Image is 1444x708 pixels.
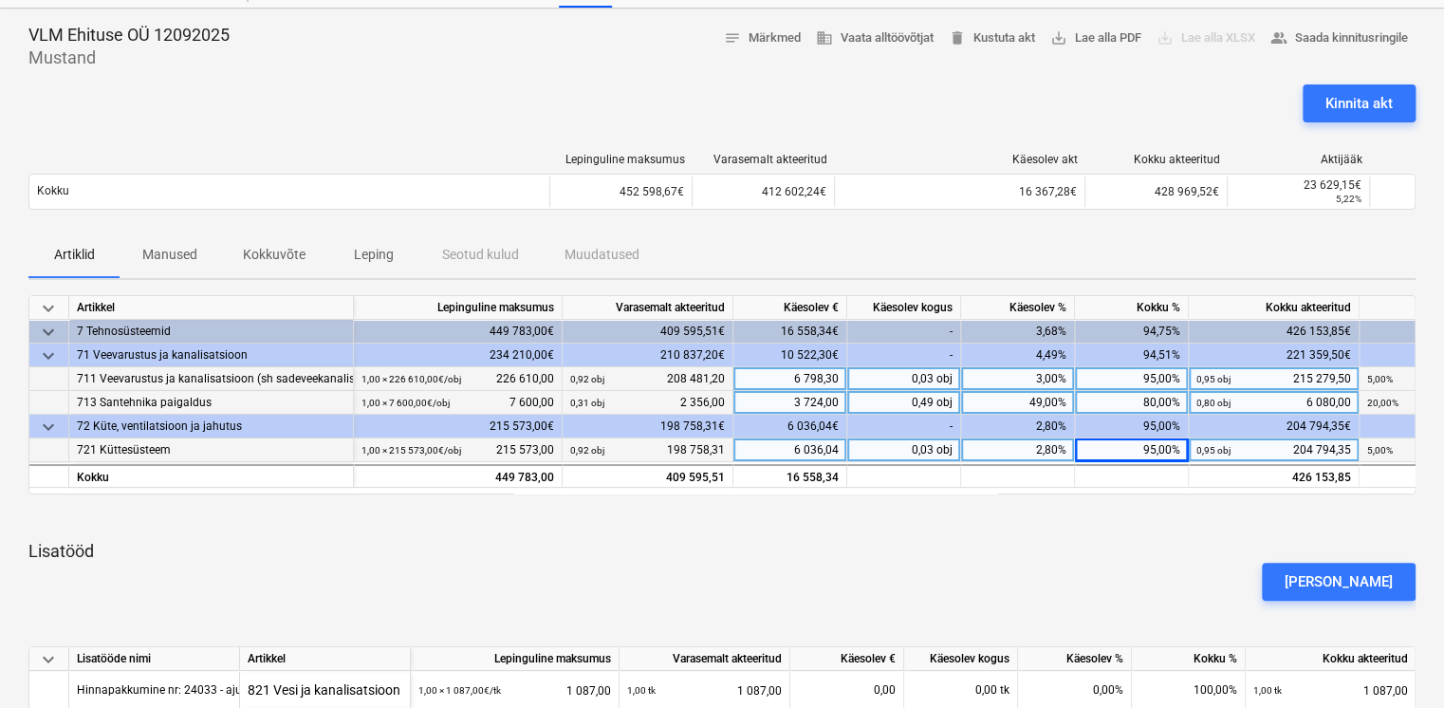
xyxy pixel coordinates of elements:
[700,153,827,166] div: Varasemalt akteeritud
[808,24,941,53] button: Vaata alltöövõtjat
[847,438,961,462] div: 0,03 obj
[563,296,733,320] div: Varasemalt akteeritud
[240,647,411,671] div: Artikkel
[1235,153,1362,166] div: Aktijääk
[77,391,345,415] div: 713 Santehnika paigaldus
[716,24,808,53] button: Märkmed
[361,445,461,456] small: 1,00 × 215 573,00€ / obj
[570,367,725,391] div: 208 481,20
[1196,367,1351,391] div: 215 279,50
[961,367,1075,391] div: 3,00%
[563,344,733,367] div: 210 837,20€
[847,296,961,320] div: Käesolev kogus
[847,367,961,391] div: 0,03 obj
[1367,445,1393,456] small: 5,00%
[351,245,397,265] p: Leping
[961,415,1075,438] div: 2,80%
[549,177,692,207] div: 452 598,67€
[1189,344,1360,367] div: 221 359,50€
[37,416,60,438] span: keyboard_arrow_down
[563,415,733,438] div: 198 758,31€
[961,438,1075,462] div: 2,80%
[1075,438,1189,462] div: 95,00%
[69,647,240,671] div: Lisatööde nimi
[692,177,834,207] div: 412 602,24€
[816,28,934,49] span: Vaata alltöövõtjat
[847,391,961,415] div: 0,49 obj
[1093,153,1220,166] div: Kokku akteeritud
[1196,374,1231,384] small: 0,95 obj
[354,296,563,320] div: Lepinguline maksumus
[77,438,345,462] div: 721 Küttesüsteem
[1285,569,1393,594] div: [PERSON_NAME]
[733,320,847,344] div: 16 558,34€
[243,245,305,265] p: Kokkuvõte
[834,177,1084,207] div: 16 367,28€
[570,374,604,384] small: 0,92 obj
[961,344,1075,367] div: 4,49%
[847,415,961,438] div: -
[37,648,60,671] span: keyboard_arrow_down
[418,685,501,696] small: 1,00 × 1 087,00€ / tk
[733,415,847,438] div: 6 036,04€
[1075,344,1189,367] div: 94,51%
[563,320,733,344] div: 409 595,51€
[361,374,461,384] small: 1,00 × 226 610,00€ / obj
[69,464,354,488] div: Kokku
[1325,91,1393,116] div: Kinnita akt
[1303,84,1416,122] button: Kinnita akt
[1132,647,1246,671] div: Kokku %
[411,647,620,671] div: Lepinguline maksumus
[77,367,345,391] div: 711 Veevarustus ja kanalisatsioon (sh sadeveekanalisatsioon)
[790,647,904,671] div: Käesolev €
[1246,647,1416,671] div: Kokku akteeritud
[28,24,230,47] p: VLM Ehituse OÜ 12092025
[1196,438,1351,462] div: 204 794,35
[627,685,656,696] small: 1,00 tk
[847,320,961,344] div: -
[1018,647,1132,671] div: Käesolev %
[724,29,741,47] span: notes
[37,345,60,367] span: keyboard_arrow_down
[1075,415,1189,438] div: 95,00%
[37,183,69,199] p: Kokku
[570,391,725,415] div: 2 356,00
[1075,320,1189,344] div: 94,75%
[354,320,563,344] div: 449 783,00€
[816,29,833,47] span: business
[354,415,563,438] div: 215 573,00€
[847,344,961,367] div: -
[961,320,1075,344] div: 3,68%
[1189,415,1360,438] div: 204 794,35€
[361,367,554,391] div: 226 610,00
[1262,563,1416,601] button: [PERSON_NAME]
[354,344,563,367] div: 234 210,00€
[1075,296,1189,320] div: Kokku %
[28,47,230,69] p: Mustand
[570,398,604,408] small: 0,31 obj
[961,391,1075,415] div: 49,00%
[37,321,60,344] span: keyboard_arrow_down
[1349,617,1444,708] iframe: Chat Widget
[69,296,354,320] div: Artikkel
[1235,178,1361,192] div: 23 629,15€
[620,647,790,671] div: Varasemalt akteeritud
[570,438,725,462] div: 198 758,31
[1075,391,1189,415] div: 80,00%
[558,153,685,166] div: Lepinguline maksumus
[1189,320,1360,344] div: 426 153,85€
[77,320,345,344] div: 7 Tehnosüsteemid
[1336,194,1361,204] small: 5,22%
[1367,374,1393,384] small: 5,00%
[361,398,450,408] small: 1,00 × 7 600,00€ / obj
[1253,685,1282,696] small: 1,00 tk
[77,671,279,708] div: Hinnapakkumine nr: 24033 - ajutine VK
[77,415,345,438] div: 72 Küte, ventilatsioon ja jahutus
[1196,398,1231,408] small: 0,80 obj
[733,438,847,462] div: 6 036,04
[1196,391,1351,415] div: 6 080,00
[961,296,1075,320] div: Käesolev %
[361,466,554,490] div: 449 783,00
[1084,177,1227,207] div: 428 969,52€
